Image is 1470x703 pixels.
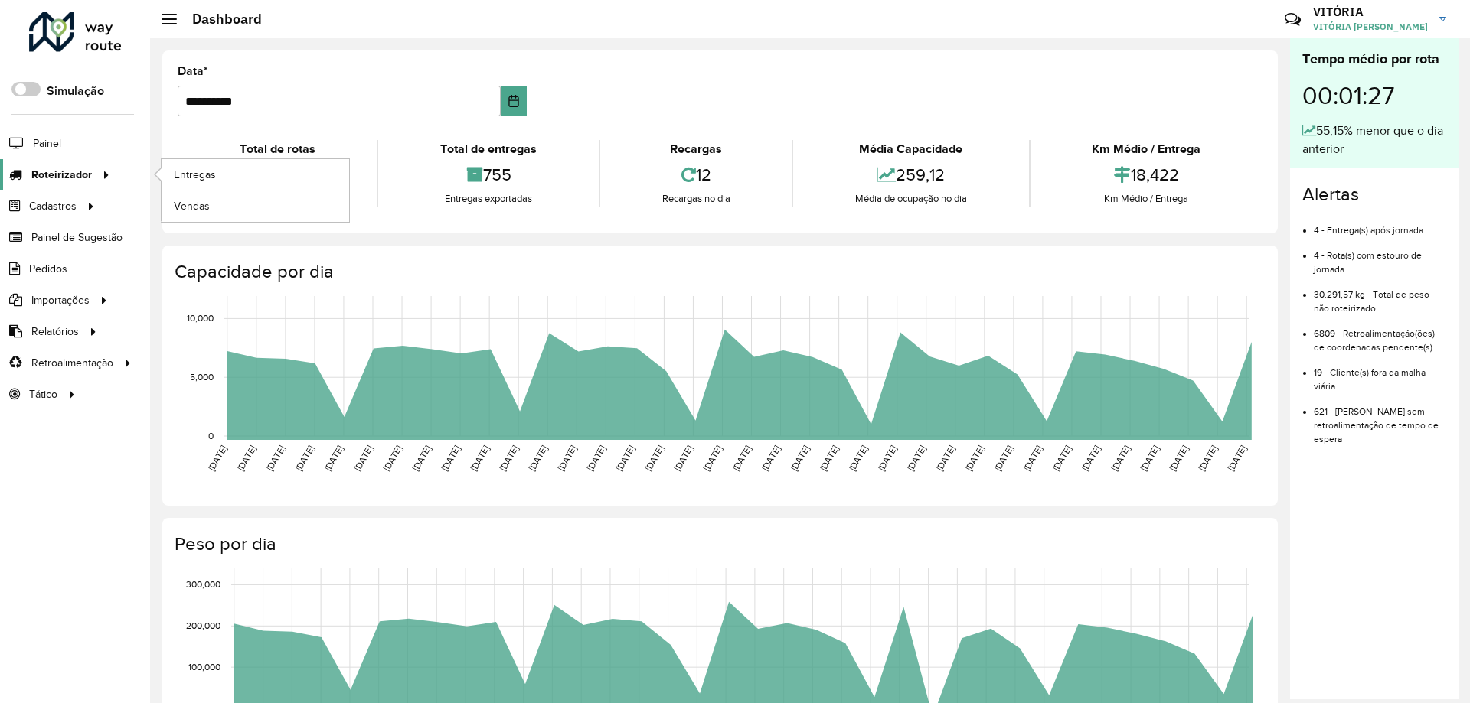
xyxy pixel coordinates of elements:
[206,444,228,473] text: [DATE]
[188,662,220,672] text: 100,000
[1314,393,1446,446] li: 621 - [PERSON_NAME] sem retroalimentação de tempo de espera
[177,11,262,28] h2: Dashboard
[1109,444,1132,473] text: [DATE]
[381,444,403,473] text: [DATE]
[527,444,549,473] text: [DATE]
[410,444,433,473] text: [DATE]
[1021,444,1044,473] text: [DATE]
[1314,237,1446,276] li: 4 - Rota(s) com estouro de jornada
[174,167,216,183] span: Entregas
[934,444,956,473] text: [DATE]
[33,135,61,151] span: Painel
[1080,444,1102,473] text: [DATE]
[905,444,927,473] text: [DATE]
[701,444,724,473] text: [DATE]
[31,324,79,340] span: Relatórios
[174,198,210,214] span: Vendas
[643,444,665,473] text: [DATE]
[47,82,104,100] label: Simulação
[162,159,349,190] a: Entregas
[31,229,122,246] span: Painel de Sugestão
[1034,158,1259,191] div: 18,422
[1276,3,1309,36] a: Contato Rápido
[1313,5,1428,19] h3: VITÓRIA
[1302,184,1446,206] h4: Alertas
[178,62,208,80] label: Data
[208,431,214,441] text: 0
[351,444,374,473] text: [DATE]
[29,386,57,402] span: Tático
[1313,20,1428,34] span: VITÓRIA [PERSON_NAME]
[1168,444,1190,473] text: [DATE]
[1226,444,1248,473] text: [DATE]
[797,140,1024,158] div: Média Capacidade
[29,198,77,214] span: Cadastros
[1197,444,1219,473] text: [DATE]
[963,444,985,473] text: [DATE]
[1102,5,1262,46] div: Críticas? Dúvidas? Elogios? Sugestões? Entre em contato conosco!
[1314,212,1446,237] li: 4 - Entrega(s) após jornada
[847,444,869,473] text: [DATE]
[614,444,636,473] text: [DATE]
[1314,276,1446,315] li: 30.291,57 kg - Total de peso não roteirizado
[439,444,462,473] text: [DATE]
[187,314,214,324] text: 10,000
[1050,444,1073,473] text: [DATE]
[382,158,594,191] div: 755
[235,444,257,473] text: [DATE]
[797,158,1024,191] div: 259,12
[604,191,788,207] div: Recargas no dia
[264,444,286,473] text: [DATE]
[797,191,1024,207] div: Média de ocupação no dia
[876,444,898,473] text: [DATE]
[29,261,67,277] span: Pedidos
[382,140,594,158] div: Total de entregas
[186,580,220,590] text: 300,000
[31,292,90,308] span: Importações
[1302,49,1446,70] div: Tempo médio por rota
[293,444,315,473] text: [DATE]
[190,372,214,382] text: 5,000
[322,444,345,473] text: [DATE]
[181,140,373,158] div: Total de rotas
[556,444,578,473] text: [DATE]
[585,444,607,473] text: [DATE]
[1034,140,1259,158] div: Km Médio / Entrega
[1302,70,1446,122] div: 00:01:27
[175,533,1263,555] h4: Peso por dia
[382,191,594,207] div: Entregas exportadas
[31,167,92,183] span: Roteirizador
[31,355,113,371] span: Retroalimentação
[498,444,520,473] text: [DATE]
[162,190,349,221] a: Vendas
[501,86,528,116] button: Choose Date
[1034,191,1259,207] div: Km Médio / Entrega
[1302,122,1446,158] div: 55,15% menor que o dia anterior
[175,261,1263,283] h4: Capacidade por dia
[1314,315,1446,354] li: 6809 - Retroalimentação(ões) de coordenadas pendente(s)
[1138,444,1161,473] text: [DATE]
[730,444,753,473] text: [DATE]
[789,444,811,473] text: [DATE]
[672,444,694,473] text: [DATE]
[469,444,491,473] text: [DATE]
[186,620,220,630] text: 200,000
[759,444,782,473] text: [DATE]
[992,444,1014,473] text: [DATE]
[818,444,840,473] text: [DATE]
[604,158,788,191] div: 12
[604,140,788,158] div: Recargas
[1314,354,1446,393] li: 19 - Cliente(s) fora da malha viária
